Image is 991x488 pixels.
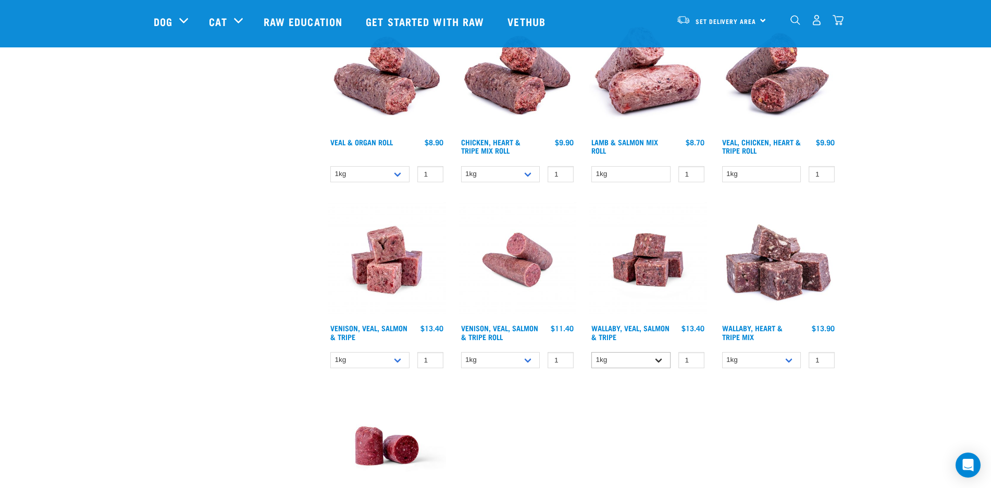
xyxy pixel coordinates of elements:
input: 1 [809,166,835,182]
input: 1 [548,166,574,182]
div: $8.70 [686,138,704,146]
div: $9.90 [555,138,574,146]
img: home-icon-1@2x.png [790,15,800,25]
div: $13.40 [682,324,704,332]
img: 1261 Lamb Salmon Roll 01 [589,15,707,133]
div: $13.90 [812,324,835,332]
a: Dog [154,14,172,29]
img: Venison Veal Salmon Tripe 1621 [328,201,446,319]
img: Veal Organ Mix Roll 01 [328,15,446,133]
img: Chicken Heart Tripe Roll 01 [459,15,577,133]
div: $8.90 [425,138,443,146]
img: Wallaby Veal Salmon Tripe 1642 [589,201,707,319]
a: Chicken, Heart & Tripe Mix Roll [461,140,521,152]
span: Set Delivery Area [696,19,756,23]
input: 1 [417,166,443,182]
img: 1174 Wallaby Heart Tripe Mix 01 [720,201,838,319]
img: user.png [811,15,822,26]
a: Wallaby, Heart & Tripe Mix [722,326,783,338]
a: Raw Education [253,1,355,42]
input: 1 [678,166,704,182]
a: Cat [209,14,227,29]
a: Venison, Veal, Salmon & Tripe Roll [461,326,538,338]
a: Venison, Veal, Salmon & Tripe [330,326,407,338]
a: Vethub [497,1,559,42]
a: Lamb & Salmon Mix Roll [591,140,658,152]
a: Get started with Raw [355,1,497,42]
img: Venison Veal Salmon Tripe 1651 [459,201,577,319]
div: $11.40 [551,324,574,332]
img: van-moving.png [676,15,690,24]
input: 1 [417,352,443,368]
input: 1 [809,352,835,368]
input: 1 [678,352,704,368]
img: home-icon@2x.png [833,15,844,26]
div: $9.90 [816,138,835,146]
a: Wallaby, Veal, Salmon & Tripe [591,326,670,338]
div: $13.40 [420,324,443,332]
a: Veal, Chicken, Heart & Tripe Roll [722,140,801,152]
img: 1263 Chicken Organ Roll 02 [720,15,838,133]
div: Open Intercom Messenger [956,453,981,478]
input: 1 [548,352,574,368]
a: Veal & Organ Roll [330,140,393,144]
